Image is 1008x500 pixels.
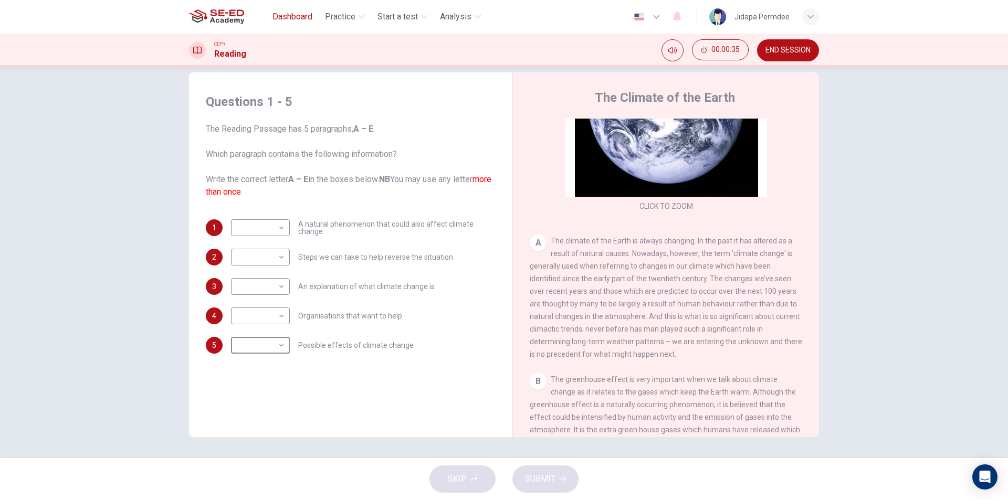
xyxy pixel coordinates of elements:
span: Analysis [440,10,471,23]
div: B [530,373,547,390]
h1: Reading [214,48,246,60]
span: An explanation of what climate change is [298,283,435,290]
div: Jidapa Permdee [734,10,790,23]
span: 5 [212,342,216,349]
span: Practice [325,10,355,23]
div: Hide [692,39,749,61]
b: A – E [353,124,373,134]
span: Possible effects of climate change [298,342,414,349]
h4: The Climate of the Earth [595,89,735,106]
span: Organisations that want to help [298,312,402,320]
span: 1 [212,224,216,231]
span: A natural phenomenon that could also affect climate change [298,220,496,235]
button: Dashboard [268,7,317,26]
h4: Questions 1 - 5 [206,93,496,110]
img: SE-ED Academy logo [189,6,244,27]
button: END SESSION [757,39,819,61]
span: 2 [212,253,216,261]
img: Profile picture [709,8,726,25]
span: 4 [212,312,216,320]
b: NB [379,174,390,184]
span: CEFR [214,40,225,48]
button: Start a test [373,7,432,26]
span: 3 [212,283,216,290]
button: Analysis [436,7,485,26]
span: 00:00:35 [711,46,740,54]
span: Start a test [377,10,418,23]
button: 00:00:35 [692,39,749,60]
div: Open Intercom Messenger [972,464,997,490]
a: SE-ED Academy logo [189,6,268,27]
b: A – E [288,174,308,184]
img: en [633,13,646,21]
span: Steps we can take to help reverse the situation [298,253,453,261]
span: Dashboard [272,10,312,23]
span: END SESSION [765,46,811,55]
span: The climate of the Earth is always changing. In the past it has altered as a result of natural ca... [530,237,802,358]
div: Mute [661,39,684,61]
div: A [530,235,547,251]
button: Practice [321,7,369,26]
span: The Reading Passage has 5 paragraphs, . Which paragraph contains the following information? Write... [206,123,496,198]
